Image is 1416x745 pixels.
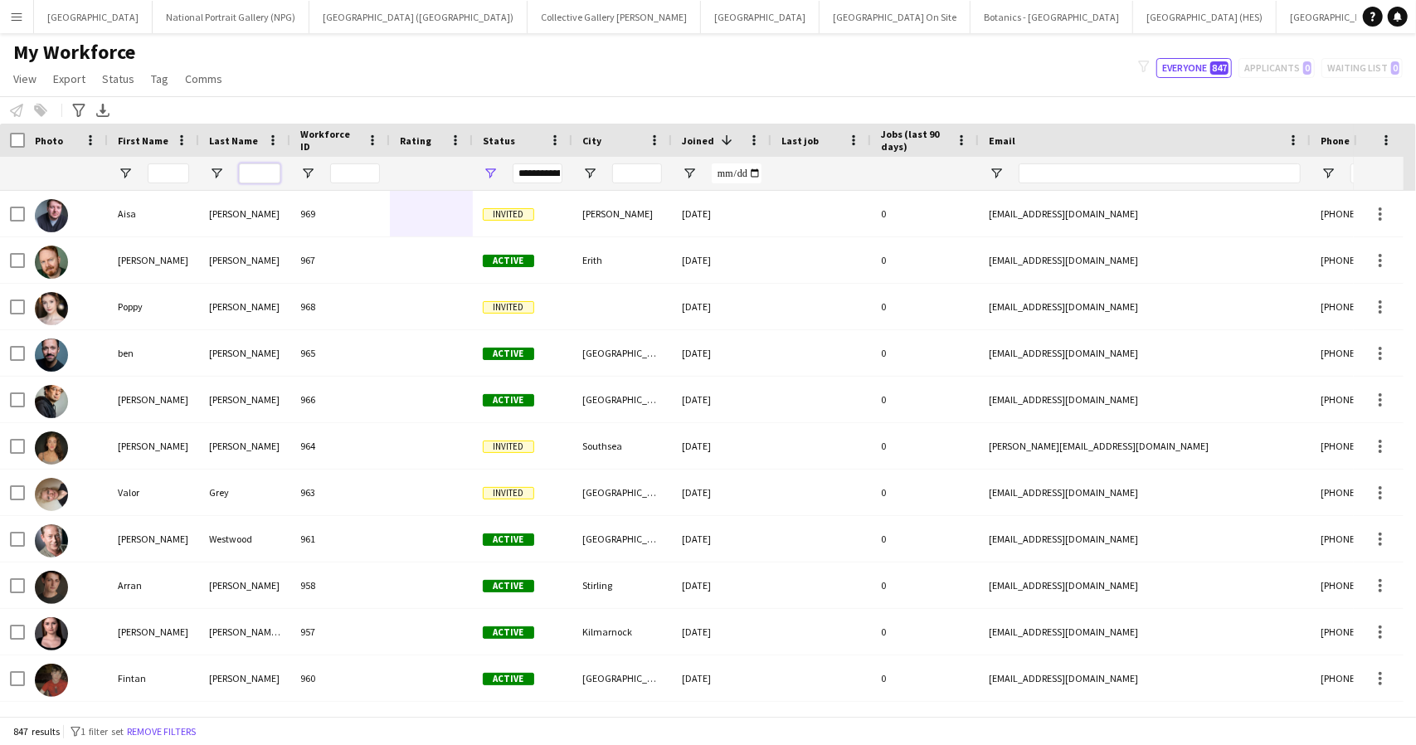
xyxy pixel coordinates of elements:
a: Tag [144,68,175,90]
div: [DATE] [672,191,771,236]
div: [PERSON_NAME][EMAIL_ADDRESS][DOMAIN_NAME] [979,423,1311,469]
input: First Name Filter Input [148,163,189,183]
span: Invited [483,208,534,221]
button: Open Filter Menu [582,166,597,181]
div: [DATE] [672,284,771,329]
img: Jonathan Lloyd [35,385,68,418]
span: Active [483,348,534,360]
span: 847 [1210,61,1229,75]
img: Lottie Fielder [35,431,68,465]
span: Export [53,71,85,86]
img: Ella Goudie Gass [35,617,68,650]
img: Alec Westwood [35,524,68,558]
div: [GEOGRAPHIC_DATA] [572,330,672,376]
div: [EMAIL_ADDRESS][DOMAIN_NAME] [979,330,1311,376]
div: Erith [572,237,672,283]
div: 963 [290,470,390,515]
div: [DATE] [672,423,771,469]
span: City [582,134,601,147]
div: [PERSON_NAME] [199,423,290,469]
span: Last Name [209,134,258,147]
app-action-btn: Export XLSX [93,100,113,120]
input: Workforce ID Filter Input [330,163,380,183]
div: 0 [871,423,979,469]
div: [PERSON_NAME] [108,516,199,562]
div: 968 [290,284,390,329]
img: ben keenan [35,338,68,372]
div: [EMAIL_ADDRESS][DOMAIN_NAME] [979,191,1311,236]
span: Active [483,255,534,267]
span: Invited [483,487,534,499]
div: [PERSON_NAME] [108,377,199,422]
span: Active [483,626,534,639]
button: [GEOGRAPHIC_DATA] On Site [820,1,971,33]
div: 957 [290,609,390,655]
div: [PERSON_NAME] [199,655,290,701]
span: Active [483,533,534,546]
span: Joined [682,134,714,147]
span: 1 filter set [80,725,124,738]
div: Poppy [108,284,199,329]
div: [PERSON_NAME] [108,423,199,469]
div: Arran [108,562,199,608]
div: Aisa [108,191,199,236]
div: 960 [290,655,390,701]
div: 0 [871,330,979,376]
button: Open Filter Menu [989,166,1004,181]
div: 0 [871,191,979,236]
div: [EMAIL_ADDRESS][DOMAIN_NAME] [979,562,1311,608]
div: 964 [290,423,390,469]
span: Phone [1321,134,1350,147]
app-action-btn: Advanced filters [69,100,89,120]
div: 0 [871,562,979,608]
div: Grey [199,470,290,515]
div: [EMAIL_ADDRESS][DOMAIN_NAME] [979,284,1311,329]
span: Status [483,134,515,147]
div: [DATE] [672,609,771,655]
img: Arran Hogg [35,571,68,604]
div: [GEOGRAPHIC_DATA] [572,377,672,422]
span: Last job [781,134,819,147]
div: [PERSON_NAME] [199,237,290,283]
button: Collective Gallery [PERSON_NAME] [528,1,701,33]
div: [GEOGRAPHIC_DATA] [572,655,672,701]
div: [DATE] [672,330,771,376]
div: [PERSON_NAME] [108,237,199,283]
div: [PERSON_NAME] [199,284,290,329]
button: [GEOGRAPHIC_DATA] (HES) [1133,1,1277,33]
div: 0 [871,655,979,701]
img: Aisa Nerva-Culley [35,199,68,232]
div: 0 [871,237,979,283]
div: [PERSON_NAME] [PERSON_NAME] [199,609,290,655]
button: [GEOGRAPHIC_DATA] [701,1,820,33]
div: [PERSON_NAME] [199,377,290,422]
span: Active [483,673,534,685]
div: [DATE] [672,655,771,701]
span: Tag [151,71,168,86]
span: View [13,71,36,86]
span: Jobs (last 90 days) [881,128,949,153]
div: 965 [290,330,390,376]
div: [EMAIL_ADDRESS][DOMAIN_NAME] [979,609,1311,655]
div: ben [108,330,199,376]
button: Open Filter Menu [1321,166,1336,181]
button: Everyone847 [1156,58,1232,78]
div: 966 [290,377,390,422]
span: Comms [185,71,222,86]
div: [DATE] [672,237,771,283]
div: 961 [290,516,390,562]
span: Active [483,394,534,407]
div: [PERSON_NAME] [199,330,290,376]
span: Workforce ID [300,128,360,153]
button: [GEOGRAPHIC_DATA] [34,1,153,33]
a: Status [95,68,141,90]
div: [EMAIL_ADDRESS][DOMAIN_NAME] [979,237,1311,283]
img: Michael Ansley [35,246,68,279]
button: Remove filters [124,723,199,741]
div: Kilmarnock [572,609,672,655]
img: Poppy Mullen-Thomson [35,292,68,325]
div: 967 [290,237,390,283]
div: [PERSON_NAME] [108,609,199,655]
span: Email [989,134,1015,147]
button: Open Filter Menu [300,166,315,181]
